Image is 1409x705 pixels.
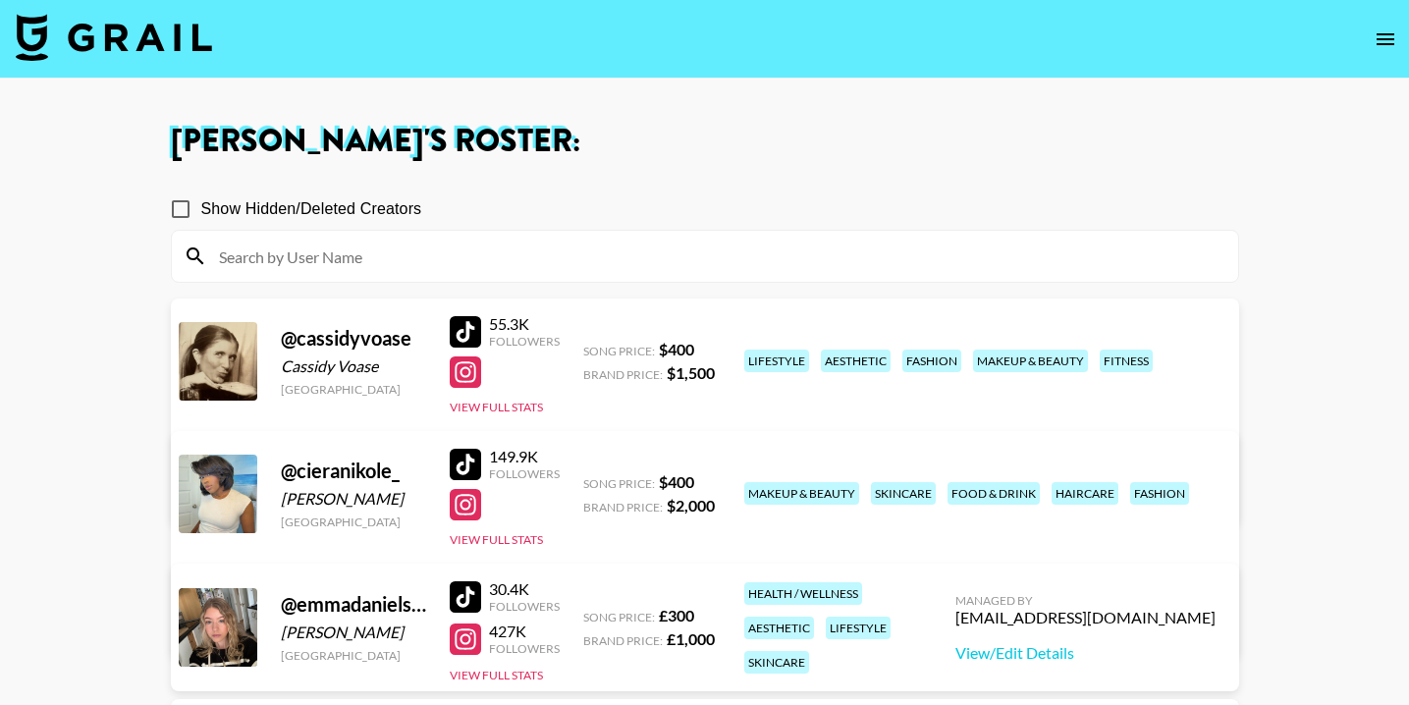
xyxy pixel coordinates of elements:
a: View/Edit Details [955,643,1216,663]
div: lifestyle [826,617,891,639]
input: Search by User Name [207,241,1226,272]
div: @ cassidyvoase [281,326,426,351]
span: Show Hidden/Deleted Creators [201,197,422,221]
div: Followers [489,466,560,481]
div: Managed By [955,593,1216,608]
span: Brand Price: [583,367,663,382]
button: View Full Stats [450,400,543,414]
div: health / wellness [744,582,862,605]
strong: $ 2,000 [667,496,715,515]
strong: $ 400 [659,340,694,358]
span: Song Price: [583,610,655,624]
div: aesthetic [821,350,891,372]
div: skincare [744,651,809,674]
div: 55.3K [489,314,560,334]
div: fashion [902,350,961,372]
div: [PERSON_NAME] [281,623,426,642]
button: View Full Stats [450,532,543,547]
h1: [PERSON_NAME] 's Roster: [171,126,1239,157]
div: 149.9K [489,447,560,466]
div: [GEOGRAPHIC_DATA] [281,515,426,529]
strong: $ 1,500 [667,363,715,382]
img: Grail Talent [16,14,212,61]
div: food & drink [948,482,1040,505]
div: skincare [871,482,936,505]
div: makeup & beauty [973,350,1088,372]
div: @ cieranikole_ [281,459,426,483]
div: fashion [1130,482,1189,505]
div: Cassidy Voase [281,356,426,376]
div: aesthetic [744,617,814,639]
div: @ emmadaniels.x [281,592,426,617]
div: Followers [489,641,560,656]
span: Song Price: [583,476,655,491]
span: Brand Price: [583,633,663,648]
div: fitness [1100,350,1153,372]
div: 427K [489,622,560,641]
div: makeup & beauty [744,482,859,505]
span: Brand Price: [583,500,663,515]
div: [GEOGRAPHIC_DATA] [281,382,426,397]
div: Followers [489,334,560,349]
div: [GEOGRAPHIC_DATA] [281,648,426,663]
div: haircare [1052,482,1118,505]
div: [EMAIL_ADDRESS][DOMAIN_NAME] [955,608,1216,627]
div: [PERSON_NAME] [281,489,426,509]
button: open drawer [1366,20,1405,59]
div: 30.4K [489,579,560,599]
strong: £ 300 [659,606,694,624]
div: Followers [489,599,560,614]
strong: $ 400 [659,472,694,491]
strong: £ 1,000 [667,629,715,648]
span: Song Price: [583,344,655,358]
div: lifestyle [744,350,809,372]
button: View Full Stats [450,668,543,682]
